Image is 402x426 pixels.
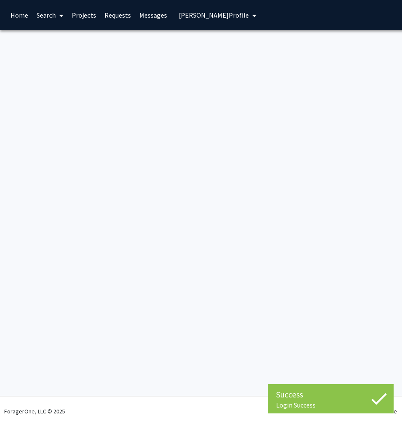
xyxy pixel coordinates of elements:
div: Success [276,388,385,401]
div: Login Success [276,401,385,409]
a: Projects [68,0,100,30]
span: [PERSON_NAME] Profile [179,11,249,19]
a: Requests [100,0,135,30]
a: Home [6,0,32,30]
a: Search [32,0,68,30]
div: ForagerOne, LLC © 2025 [4,397,65,426]
a: Messages [135,0,171,30]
